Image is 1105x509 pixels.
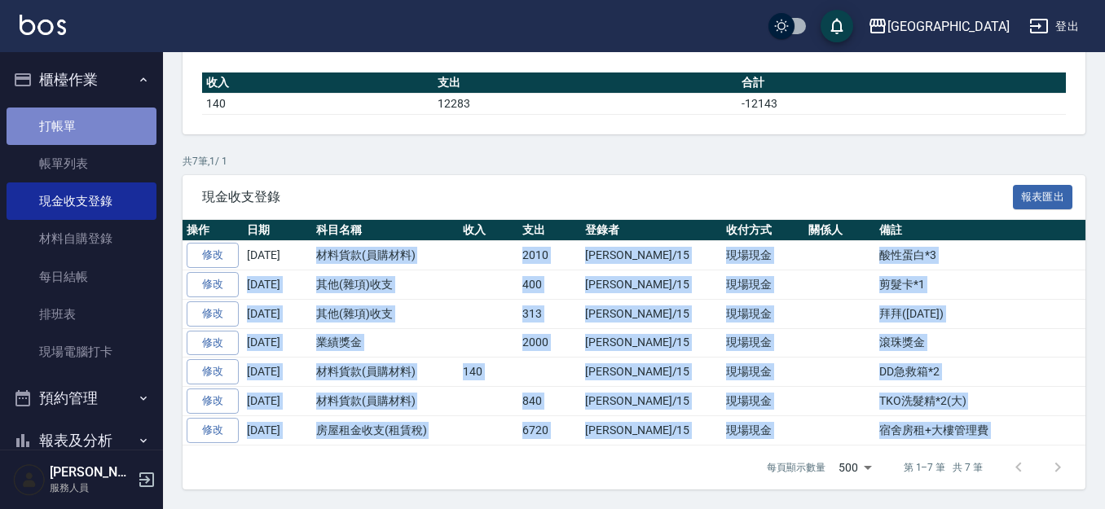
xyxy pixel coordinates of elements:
[581,358,722,387] td: [PERSON_NAME]/15
[518,220,581,241] th: 支出
[459,358,518,387] td: 140
[7,296,156,333] a: 排班表
[243,220,312,241] th: 日期
[518,387,581,416] td: 840
[202,189,1013,205] span: 現金收支登錄
[187,388,239,414] a: 修改
[183,154,1085,169] p: 共 7 筆, 1 / 1
[202,93,434,114] td: 140
[312,415,459,445] td: 房屋租金收支(租賃稅)
[821,10,853,42] button: save
[13,463,46,496] img: Person
[581,270,722,300] td: [PERSON_NAME]/15
[581,415,722,445] td: [PERSON_NAME]/15
[804,220,875,241] th: 關係人
[722,299,804,328] td: 現場現金
[722,387,804,416] td: 現場現金
[312,299,459,328] td: 其他(雜項)收支
[187,301,239,327] a: 修改
[581,387,722,416] td: [PERSON_NAME]/15
[434,93,737,114] td: 12283
[202,72,434,94] th: 收入
[832,445,878,489] div: 500
[243,387,312,416] td: [DATE]
[187,243,239,268] a: 修改
[767,460,825,475] p: 每頁顯示數量
[243,241,312,270] td: [DATE]
[187,272,239,297] a: 修改
[518,270,581,300] td: 400
[887,16,1010,37] div: [GEOGRAPHIC_DATA]
[312,387,459,416] td: 材料貨款(員購材料)
[7,145,156,182] a: 帳單列表
[243,415,312,445] td: [DATE]
[312,270,459,300] td: 其他(雜項)收支
[722,220,804,241] th: 收付方式
[581,220,722,241] th: 登錄者
[459,220,518,241] th: 收入
[1023,11,1085,42] button: 登出
[1013,188,1073,204] a: 報表匯出
[50,480,133,495] p: 服務人員
[243,270,312,300] td: [DATE]
[243,299,312,328] td: [DATE]
[7,333,156,371] a: 現場電腦打卡
[243,358,312,387] td: [DATE]
[581,299,722,328] td: [PERSON_NAME]/15
[904,460,983,475] p: 第 1–7 筆 共 7 筆
[722,270,804,300] td: 現場現金
[518,415,581,445] td: 6720
[7,220,156,257] a: 材料自購登錄
[737,93,1066,114] td: -12143
[312,220,459,241] th: 科目名稱
[183,220,243,241] th: 操作
[7,182,156,220] a: 現金收支登錄
[312,328,459,358] td: 業績獎金
[187,359,239,384] a: 修改
[7,377,156,419] button: 預約管理
[187,418,239,443] a: 修改
[187,331,239,356] a: 修改
[722,415,804,445] td: 現場現金
[7,59,156,101] button: 櫃檯作業
[7,419,156,462] button: 報表及分析
[7,108,156,145] a: 打帳單
[722,241,804,270] td: 現場現金
[861,10,1016,43] button: [GEOGRAPHIC_DATA]
[581,328,722,358] td: [PERSON_NAME]/15
[434,72,737,94] th: 支出
[722,328,804,358] td: 現場現金
[722,358,804,387] td: 現場現金
[312,358,459,387] td: 材料貨款(員購材料)
[737,72,1066,94] th: 合計
[20,15,66,35] img: Logo
[243,328,312,358] td: [DATE]
[518,328,581,358] td: 2000
[518,299,581,328] td: 313
[7,258,156,296] a: 每日結帳
[312,241,459,270] td: 材料貨款(員購材料)
[50,464,133,480] h5: [PERSON_NAME]
[518,241,581,270] td: 2010
[1013,185,1073,210] button: 報表匯出
[581,241,722,270] td: [PERSON_NAME]/15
